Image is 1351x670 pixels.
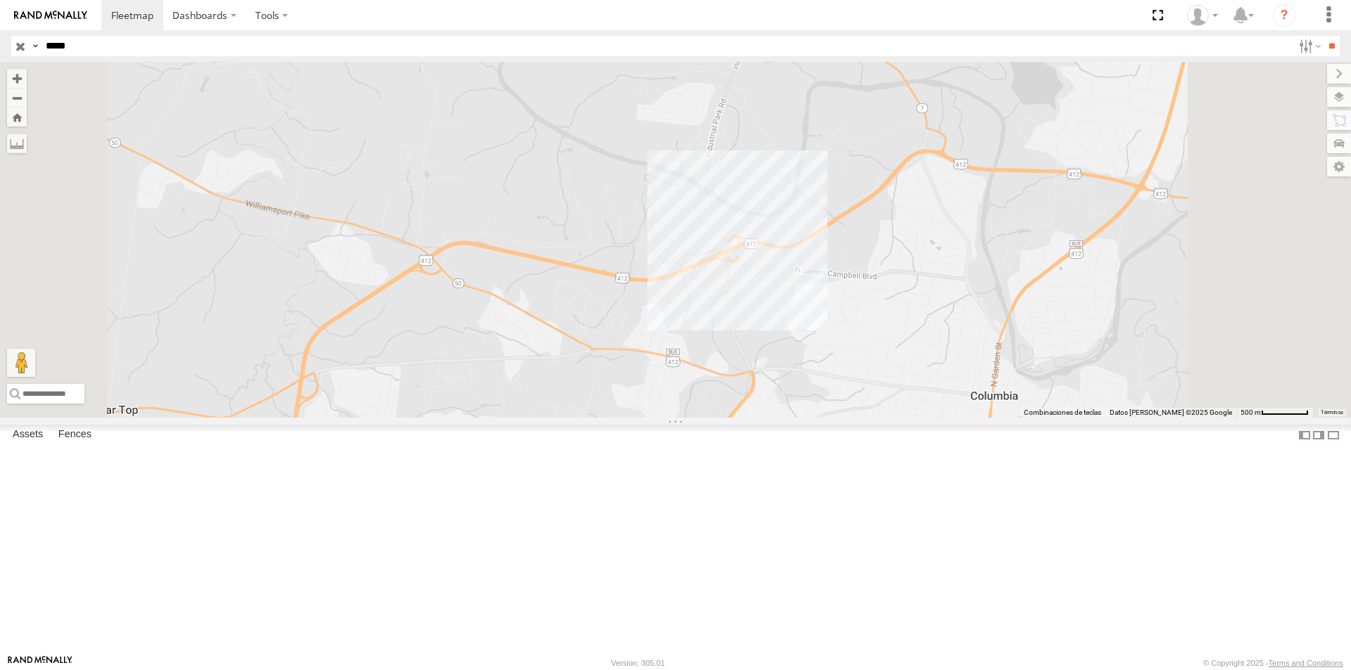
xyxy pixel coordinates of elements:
label: Search Filter Options [1293,36,1324,56]
label: Dock Summary Table to the Left [1298,425,1312,445]
label: Search Query [30,36,41,56]
i: ? [1273,4,1295,27]
a: Visit our Website [8,656,72,670]
span: 500 m [1241,408,1261,416]
label: Measure [7,134,27,153]
button: Zoom out [7,88,27,108]
label: Fences [51,425,99,445]
img: rand-logo.svg [14,11,87,20]
label: Map Settings [1327,157,1351,176]
button: Zoom Home [7,108,27,127]
button: Combinaciones de teclas [1024,408,1101,418]
label: Dock Summary Table to the Right [1312,425,1326,445]
a: Terms and Conditions [1269,659,1343,667]
label: Assets [6,425,50,445]
button: Escala del mapa: 500 m por 64 píxeles [1236,408,1313,418]
div: Miguel Cantu [1182,5,1223,26]
button: Zoom in [7,69,27,88]
label: Hide Summary Table [1326,425,1340,445]
a: Términos [1321,409,1343,415]
button: Arrastra al hombrecito al mapa para abrir Street View [7,349,35,377]
div: © Copyright 2025 - [1203,659,1343,667]
span: Datos [PERSON_NAME] ©2025 Google [1110,408,1232,416]
div: Version: 305.01 [611,659,665,667]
